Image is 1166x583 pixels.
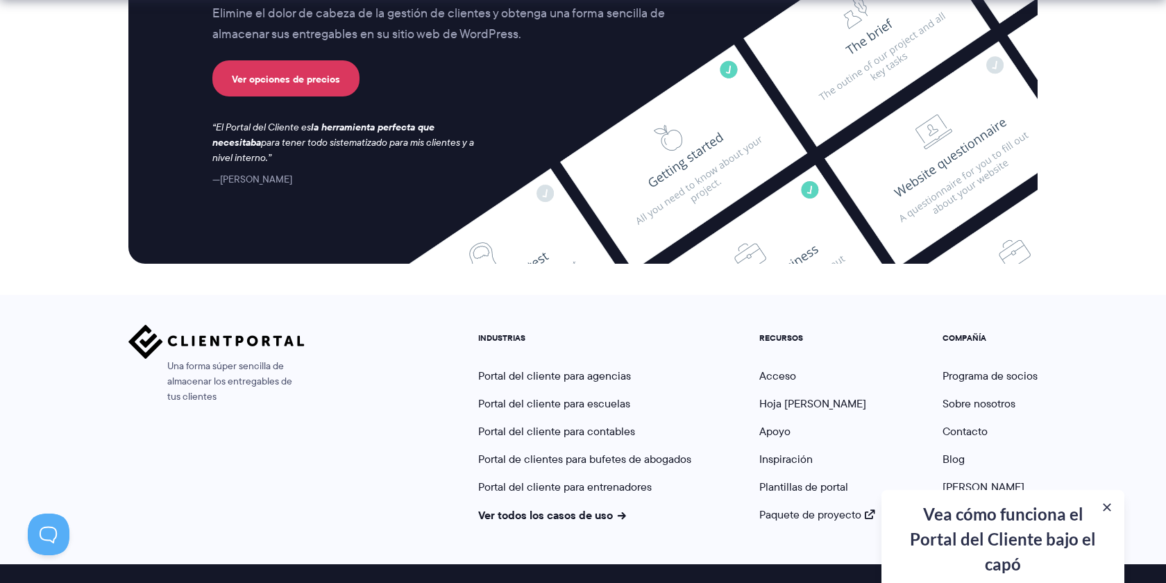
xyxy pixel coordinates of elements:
[478,507,626,523] a: Ver todos los casos de uso
[478,451,691,467] a: Portal de clientes para bufetes de abogados
[759,451,813,467] a: Inspiración
[212,60,360,96] a: Ver opciones de precios
[232,71,340,87] font: Ver opciones de precios
[759,507,861,523] font: Paquete de proyecto
[759,479,848,495] a: Plantillas de portal
[759,396,866,412] a: Hoja [PERSON_NAME]
[216,120,311,134] font: El Portal del Cliente es
[943,423,988,439] a: Contacto
[943,396,1015,412] a: Sobre nosotros
[943,451,965,467] a: Blog
[943,479,1024,495] a: [PERSON_NAME]
[478,396,630,412] a: Portal del cliente para escuelas
[478,507,613,523] font: Ver todos los casos de uso
[220,172,292,186] font: [PERSON_NAME]
[478,423,635,439] a: Portal del cliente para contables
[943,332,986,344] font: COMPAÑÍA
[478,368,631,384] a: Portal del cliente para agencias
[212,119,434,150] font: la herramienta perfecta que necesitaba
[478,332,525,344] font: INDUSTRIAS
[28,514,69,555] iframe: Activar/desactivar soporte al cliente
[759,423,791,439] a: Apoyo
[212,4,665,43] font: Elimine el dolor de cabeza de la gestión de clientes y obtenga una forma sencilla de almacenar su...
[759,507,875,523] a: Paquete de proyecto
[212,135,474,164] font: para tener todo sistematizado para mis clientes y a nivel interno.
[759,368,796,384] a: Acceso
[167,359,292,403] font: Una forma súper sencilla de almacenar los entregables de tus clientes
[759,332,803,344] font: RECURSOS
[943,368,1038,384] a: Programa de socios
[478,479,652,495] a: Portal del cliente para entrenadores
